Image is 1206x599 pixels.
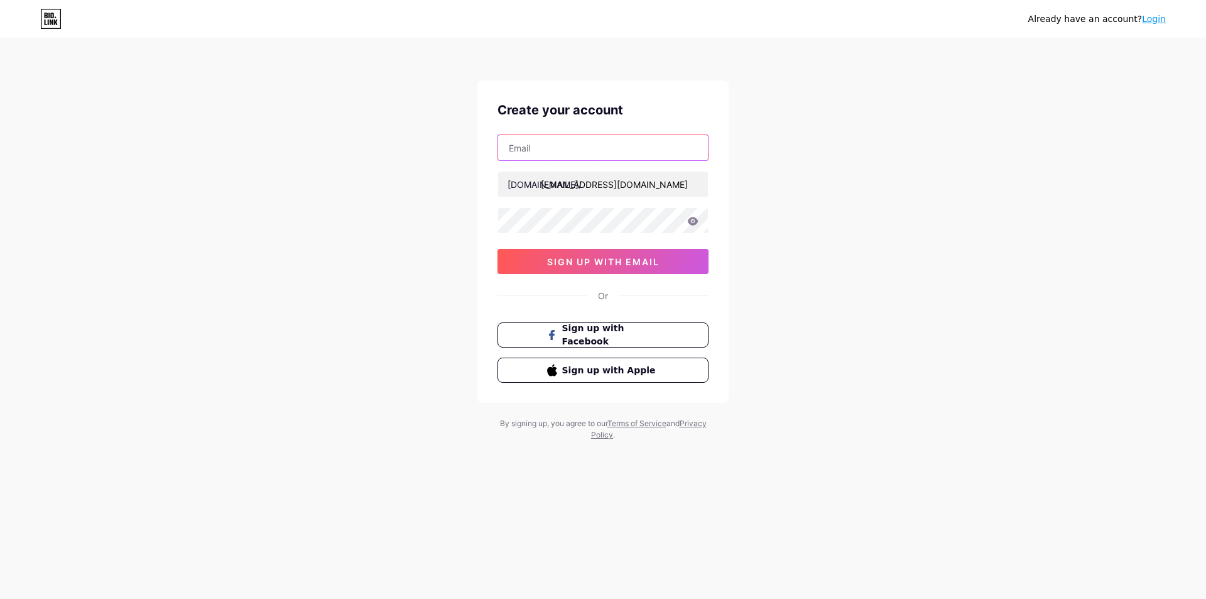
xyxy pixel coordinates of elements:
[497,249,709,274] button: sign up with email
[562,364,660,377] span: Sign up with Apple
[607,419,666,428] a: Terms of Service
[508,178,582,191] div: [DOMAIN_NAME]/
[1142,14,1166,24] a: Login
[598,289,608,302] div: Or
[497,101,709,119] div: Create your account
[1028,13,1166,26] div: Already have an account?
[497,322,709,348] button: Sign up with Facebook
[562,322,660,348] span: Sign up with Facebook
[497,358,709,383] button: Sign up with Apple
[547,256,660,267] span: sign up with email
[498,135,708,160] input: Email
[496,418,710,441] div: By signing up, you agree to our and .
[498,172,708,197] input: username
